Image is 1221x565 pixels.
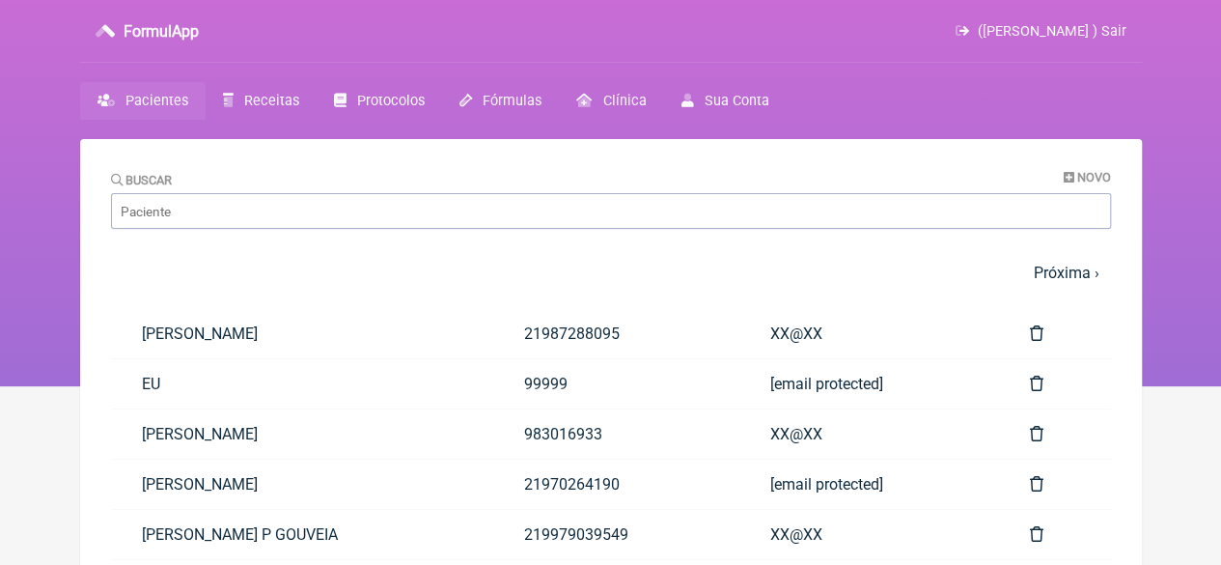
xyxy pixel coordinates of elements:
[1077,170,1111,184] span: Novo
[1064,170,1111,184] a: Novo
[111,309,493,358] a: [PERSON_NAME]
[493,510,739,559] a: 219979039549
[493,460,739,509] a: 21970264190
[111,193,1111,229] input: Paciente
[206,82,317,120] a: Receitas
[111,173,173,187] label: Buscar
[442,82,559,120] a: Fórmulas
[111,410,493,459] a: [PERSON_NAME]
[663,82,786,120] a: Sua Conta
[739,309,999,358] a: XX@XX
[125,93,188,109] span: Pacientes
[244,93,299,109] span: Receitas
[739,460,999,509] a: [email protected]
[978,23,1126,40] span: ([PERSON_NAME] ) Sair
[956,23,1125,40] a: ([PERSON_NAME] ) Sair
[483,93,541,109] span: Fórmulas
[493,410,739,459] a: 983016933
[111,510,493,559] a: [PERSON_NAME] P GOUVEIA
[770,475,883,494] span: [email protected]
[493,359,739,409] a: 99999
[111,460,493,509] a: [PERSON_NAME]
[705,93,769,109] span: Sua Conta
[770,375,883,393] span: [email protected]
[602,93,646,109] span: Clínica
[111,359,493,409] a: EU
[493,309,739,358] a: 21987288095
[124,22,199,41] h3: FormulApp
[317,82,442,120] a: Protocolos
[1034,264,1099,282] a: Próxima ›
[739,510,999,559] a: XX@XX
[559,82,663,120] a: Clínica
[739,410,999,459] a: XX@XX
[80,82,206,120] a: Pacientes
[739,359,999,409] a: [email protected]
[111,252,1111,294] nav: pager
[357,93,425,109] span: Protocolos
